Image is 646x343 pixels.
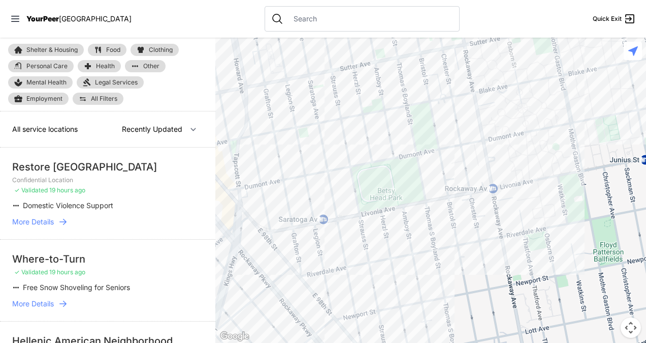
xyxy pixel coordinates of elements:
[91,96,117,102] span: All Filters
[49,186,85,194] span: 19 hours ago
[12,160,203,174] div: Restore [GEOGRAPHIC_DATA]
[88,44,126,56] a: Food
[218,330,251,343] a: Open this area in Google Maps (opens a new window)
[26,63,68,69] span: Personal Care
[12,217,203,227] a: More Details
[143,63,159,69] span: Other
[287,14,453,24] input: Search
[23,283,130,292] span: Free Snow Shoveling for Seniors
[12,176,203,184] p: Confidential Location
[12,299,203,309] a: More Details
[73,93,123,105] a: All Filters
[8,60,74,72] a: Personal Care
[96,63,115,69] span: Health
[95,78,138,87] span: Legal Services
[77,76,144,89] a: Legal Services
[26,14,59,23] span: YourPeer
[593,13,636,25] a: Quick Exit
[12,217,54,227] span: More Details
[14,186,48,194] span: ✓ Validated
[8,76,73,89] a: Mental Health
[8,93,69,105] a: Employment
[14,268,48,276] span: ✓ Validated
[78,60,121,72] a: Health
[125,60,166,72] a: Other
[59,14,132,23] span: [GEOGRAPHIC_DATA]
[8,44,84,56] a: Shelter & Housing
[106,47,120,53] span: Food
[621,318,641,338] button: Map camera controls
[49,268,85,276] span: 19 hours ago
[131,44,179,56] a: Clothing
[218,330,251,343] img: Google
[593,15,622,23] span: Quick Exit
[149,47,173,53] span: Clothing
[26,95,62,103] span: Employment
[26,78,67,87] span: Mental Health
[26,47,78,53] span: Shelter & Housing
[12,299,54,309] span: More Details
[23,201,113,210] span: Domestic Violence Support
[12,252,203,266] div: Where-to-Turn
[26,16,132,22] a: YourPeer[GEOGRAPHIC_DATA]
[12,125,78,133] span: All service locations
